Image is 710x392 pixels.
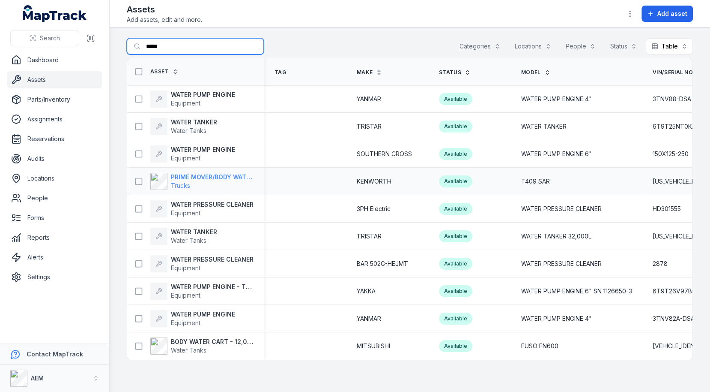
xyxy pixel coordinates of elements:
[357,342,390,350] span: MITSUBISHI
[521,177,550,186] span: T409 SAR
[7,170,102,187] a: Locations
[439,203,472,215] div: Available
[521,69,550,76] a: Model
[439,69,471,76] a: Status
[439,69,461,76] span: Status
[653,314,695,323] span: 3TNV82A-DSA
[127,3,202,15] h2: Assets
[357,122,382,131] span: TRISTAR
[521,150,592,158] span: WATER PUMP ENGINE 6"
[171,347,206,354] span: Water Tanks
[150,68,169,75] span: Asset
[357,69,382,76] a: Make
[7,249,102,266] a: Alerts
[171,319,200,326] span: Equipment
[7,209,102,226] a: Forms
[657,9,687,18] span: Add asset
[150,173,254,190] a: PRIME MOVER/BODY WATER CARTTrucks
[653,69,704,76] a: VIN/Serial No.
[653,205,681,213] span: HD301555
[641,6,693,22] button: Add asset
[521,314,592,323] span: WATER PUMP ENGINE 4"
[274,69,286,76] span: Tag
[653,95,691,103] span: 3TNV88-DSA
[150,200,254,217] a: WATER PRESSURE CLEANEREquipment
[439,175,472,187] div: Available
[27,350,83,358] strong: Contact MapTrack
[171,200,254,209] strong: WATER PRESSURE CLEANER
[7,130,102,148] a: Reservations
[521,287,632,296] span: WATER PUMP ENGINE 6" SN 1126650-3
[357,205,391,213] span: 3PH Electric
[171,255,254,264] strong: WATER PRESSURE CLEANER
[171,173,254,181] strong: PRIME MOVER/BODY WATER CART
[7,51,102,69] a: Dashboard
[171,100,200,107] span: Equipment
[171,127,206,134] span: Water Tanks
[357,150,412,158] span: SOUTHERN CROSS
[357,232,382,241] span: TRISTAR
[171,209,200,217] span: Equipment
[150,338,254,355] a: BODY WATER CART - 12,000 LTRWater Tanks
[357,95,381,103] span: YANMAR
[171,90,235,99] strong: WATER PUMP ENGINE
[171,182,190,189] span: Trucks
[7,268,102,286] a: Settings
[23,5,87,22] a: MapTrack
[150,145,235,163] a: WATER PUMP ENGINEEquipment
[357,177,391,186] span: KENWORTH
[127,15,202,24] span: Add assets, edit and more.
[439,148,472,160] div: Available
[150,283,254,300] a: WATER PUMP ENGINE - TOWABLEEquipment
[31,374,44,382] strong: AEM
[40,34,60,42] span: Search
[439,93,472,105] div: Available
[357,259,408,268] span: BAR 502G-HEJMT
[10,30,79,46] button: Search
[439,340,472,352] div: Available
[7,190,102,207] a: People
[357,69,373,76] span: Make
[439,285,472,297] div: Available
[150,68,178,75] a: Asset
[150,255,254,272] a: WATER PRESSURE CLEANEREquipment
[7,229,102,246] a: Reports
[171,118,217,127] strong: WATER TANKER
[653,150,689,158] span: 150X125-250
[439,230,472,242] div: Available
[357,314,381,323] span: YANMAR
[439,121,472,133] div: Available
[7,111,102,128] a: Assignments
[521,232,591,241] span: WATER TANKER 32,000L
[521,342,558,350] span: FUSO FN600
[7,91,102,108] a: Parts/Inventory
[150,310,235,327] a: WATER PUMP ENGINEEquipment
[171,292,200,299] span: Equipment
[171,228,217,236] strong: WATER TANKER
[439,258,472,270] div: Available
[521,69,541,76] span: Model
[171,338,254,346] strong: BODY WATER CART - 12,000 LTR
[521,259,602,268] span: WATER PRESSURE CLEANER
[7,71,102,88] a: Assets
[171,310,235,319] strong: WATER PUMP ENGINE
[439,313,472,325] div: Available
[171,154,200,162] span: Equipment
[150,228,217,245] a: WATER TANKERWater Tanks
[171,264,200,271] span: Equipment
[150,118,217,135] a: WATER TANKERWater Tanks
[521,122,567,131] span: WATER TANKER
[171,145,235,154] strong: WATER PUMP ENGINE
[521,95,592,103] span: WATER PUMP ENGINE 4"
[521,205,602,213] span: WATER PRESSURE CLEANER
[560,38,601,54] button: People
[150,90,235,108] a: WATER PUMP ENGINEEquipment
[7,150,102,167] a: Audits
[653,259,668,268] span: 2878
[171,237,206,244] span: Water Tanks
[605,38,642,54] button: Status
[646,38,693,54] button: Table
[171,283,254,291] strong: WATER PUMP ENGINE - TOWABLE
[357,287,376,296] span: YAKKA
[653,69,694,76] span: VIN/Serial No.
